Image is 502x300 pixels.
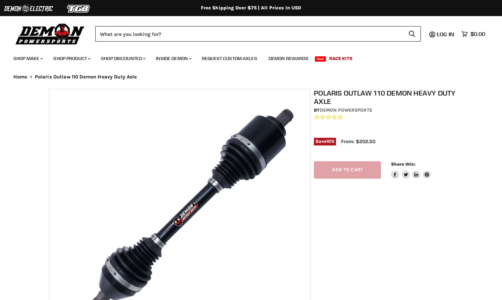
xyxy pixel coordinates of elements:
[13,74,27,80] a: Home
[391,162,415,167] span: Share this:
[391,161,431,179] aside: Share this:
[320,107,372,113] a: Demon Powersports
[315,56,326,62] span: New!
[324,52,357,65] a: Race Kits
[403,26,421,42] button: Search
[8,52,47,65] a: Shop Make
[314,114,456,121] span: Rated 0.0 out of 5 stars 0 reviews
[54,2,104,15] img: TGB Logo 2
[96,52,150,65] a: Shop Discounted
[13,22,87,46] img: Demon Powersports
[326,139,331,144] span: 10
[314,138,336,145] span: Save %
[341,138,375,144] span: From: $202.50
[197,52,262,65] a: Request Custom Axles
[151,52,196,65] a: Inside Demon
[35,74,137,80] span: Polaris Outlaw 110 Demon Heavy Duty Axle
[264,52,314,65] a: Demon Rewards
[3,2,54,15] img: Demon Electric Logo 2
[314,107,456,114] div: by
[458,29,489,39] a: $0.00
[314,89,456,106] h1: Polaris Outlaw 110 Demon Heavy Duty Axle
[470,31,485,37] span: $0.00
[437,31,454,38] span: Log in
[48,52,95,65] a: Shop Product
[95,26,403,42] input: Search
[434,31,458,37] a: Log in
[95,26,421,42] form: Product
[8,49,484,65] ul: Main menu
